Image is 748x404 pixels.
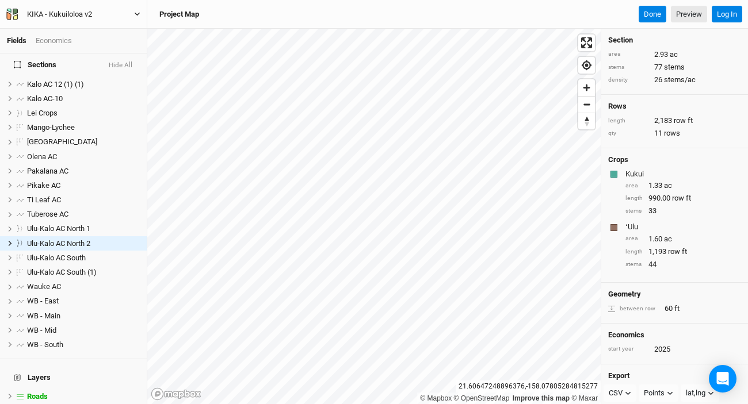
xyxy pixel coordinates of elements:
[27,137,140,147] div: North West
[27,9,92,20] div: KIKA - Kukuiloloa v2
[27,392,48,401] span: Roads
[456,380,601,393] div: 21.60647248896376 , -158.07805284815277
[454,394,510,402] a: OpenStreetMap
[674,303,680,314] span: ft
[671,6,707,23] a: Preview
[664,128,680,138] span: rows
[608,75,741,85] div: 26
[27,80,84,89] span: Kalo AC 12 (1) (1)
[625,260,643,269] div: stems
[664,75,696,85] span: stems/ac
[578,57,595,74] button: Find my location
[420,394,452,402] a: Mapbox
[27,268,97,276] span: Ulu-Kalo AC South (1)
[608,50,648,59] div: area
[27,340,63,349] span: WB - South
[608,117,648,125] div: length
[27,195,61,204] span: Ti Leaf AC
[27,239,90,248] span: Ulu-Kalo AC North 2
[625,222,739,232] div: ʻUlu
[608,345,648,353] div: start year
[27,94,63,103] span: Kalo AC-10
[27,94,140,103] div: Kalo AC-10
[27,326,140,335] div: WB - Mid
[604,384,636,402] button: CSV
[27,253,140,263] div: Ulu-Kalo AC South
[674,116,693,126] span: row ft
[608,303,741,314] div: 60
[639,384,678,402] button: Points
[27,167,140,176] div: Pakalana AC
[608,102,741,111] h4: Rows
[27,137,97,146] span: [GEOGRAPHIC_DATA]
[27,152,57,161] span: Olena AC
[27,80,140,89] div: Kalo AC 12 (1) (1)
[108,61,133,70] button: Hide All
[625,234,643,243] div: area
[625,180,741,191] div: 1.33
[151,387,201,401] a: Mapbox logo
[27,297,140,306] div: WB - East
[672,193,691,203] span: row ft
[147,29,601,404] canvas: Map
[608,49,741,60] div: 2.93
[27,152,140,161] div: Olena AC
[27,253,86,262] span: Ulu-Kalo AC South
[608,330,741,340] h4: Economics
[27,123,75,132] span: Mango-Lychee
[27,109,140,118] div: Lei Crops
[6,8,141,21] button: KIKA - Kukuiloloa v2
[27,224,140,233] div: Ulu-Kalo AC North 1
[27,109,58,117] span: Lei Crops
[608,371,741,380] h4: Export
[639,6,666,23] button: Done
[578,113,595,129] button: Reset bearing to north
[625,169,739,179] div: Kukui
[625,194,643,203] div: length
[27,181,140,190] div: Pikake AC
[578,34,595,51] button: Enter fullscreen
[608,36,741,45] h4: Section
[712,6,742,23] button: Log In
[27,210,140,219] div: Tuberose AC
[27,123,140,132] div: Mango-Lychee
[609,387,623,399] div: CSV
[27,311,140,321] div: WB - Main
[608,290,641,299] h4: Geometry
[27,224,90,233] span: Ulu-Kalo AC North 1
[27,282,61,291] span: Wauke AC
[608,155,628,164] h4: Crops
[578,97,595,113] span: Zoom out
[654,344,670,355] div: 2025
[27,167,68,175] span: Pakalana AC
[644,387,665,399] div: Points
[625,248,643,256] div: length
[608,63,648,72] div: stems
[27,311,60,320] span: WB - Main
[27,195,140,205] div: Ti Leaf AC
[625,182,643,190] div: area
[608,129,648,138] div: qty
[664,180,672,191] span: ac
[664,62,685,72] span: stems
[27,282,140,291] div: Wauke AC
[14,60,56,70] span: Sections
[578,79,595,96] button: Zoom in
[608,76,648,84] div: density
[27,239,140,248] div: Ulu-Kalo AC North 2
[625,247,741,257] div: 1,193
[668,247,687,257] span: row ft
[608,116,741,126] div: 2,183
[608,62,741,72] div: 77
[36,36,72,46] div: Economics
[664,234,672,244] span: ac
[159,10,199,19] h3: Project Map
[608,128,741,138] div: 11
[670,49,678,60] span: ac
[608,305,659,313] div: between row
